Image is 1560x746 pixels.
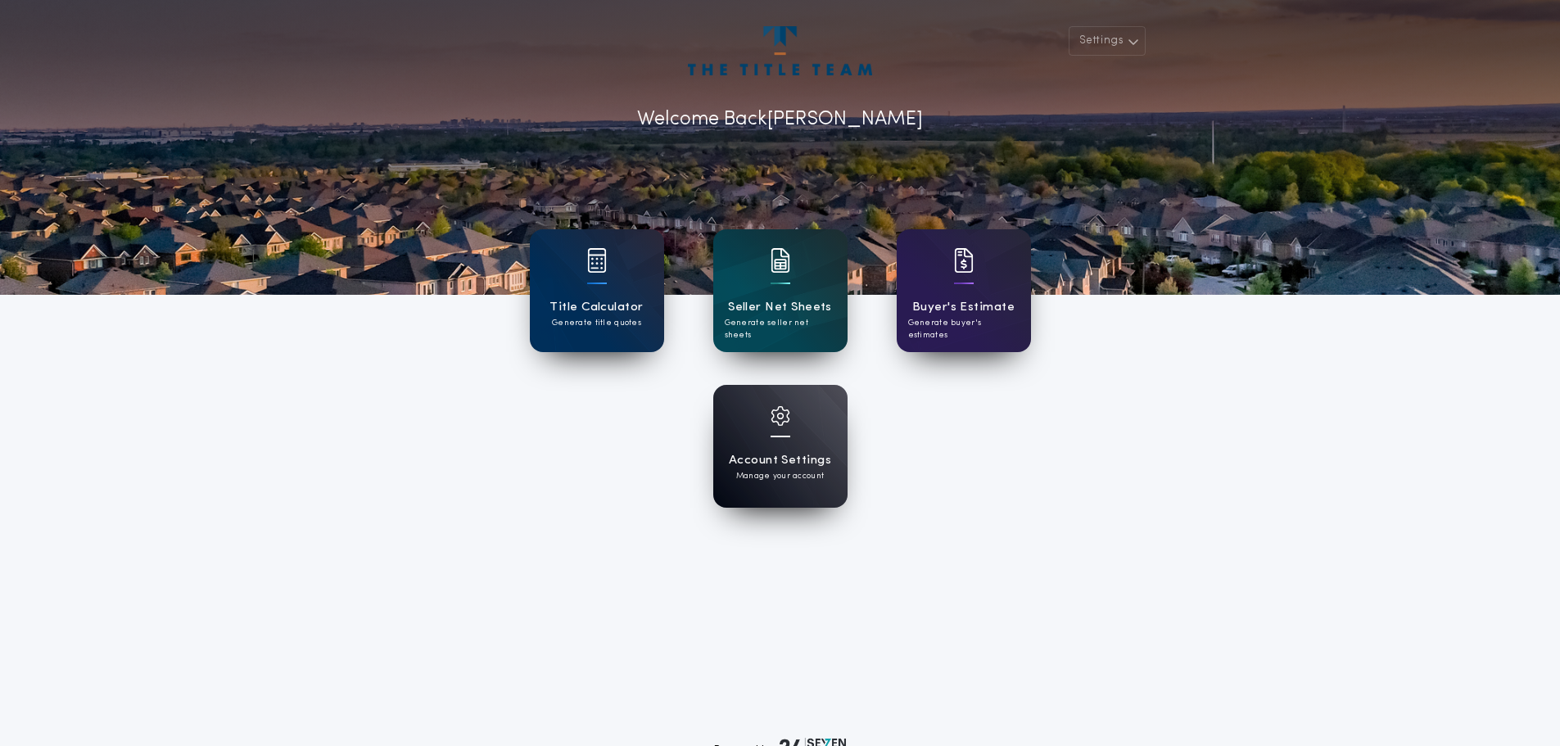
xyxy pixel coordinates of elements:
[725,317,836,341] p: Generate seller net sheets
[771,248,790,273] img: card icon
[637,105,923,134] p: Welcome Back [PERSON_NAME]
[736,470,824,482] p: Manage your account
[912,298,1015,317] h1: Buyer's Estimate
[587,248,607,273] img: card icon
[530,229,664,352] a: card iconTitle CalculatorGenerate title quotes
[1069,26,1146,56] button: Settings
[552,317,641,329] p: Generate title quotes
[954,248,974,273] img: card icon
[549,298,643,317] h1: Title Calculator
[771,406,790,426] img: card icon
[728,298,832,317] h1: Seller Net Sheets
[729,451,831,470] h1: Account Settings
[897,229,1031,352] a: card iconBuyer's EstimateGenerate buyer's estimates
[908,317,1020,341] p: Generate buyer's estimates
[713,229,848,352] a: card iconSeller Net SheetsGenerate seller net sheets
[713,385,848,508] a: card iconAccount SettingsManage your account
[688,26,871,75] img: account-logo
